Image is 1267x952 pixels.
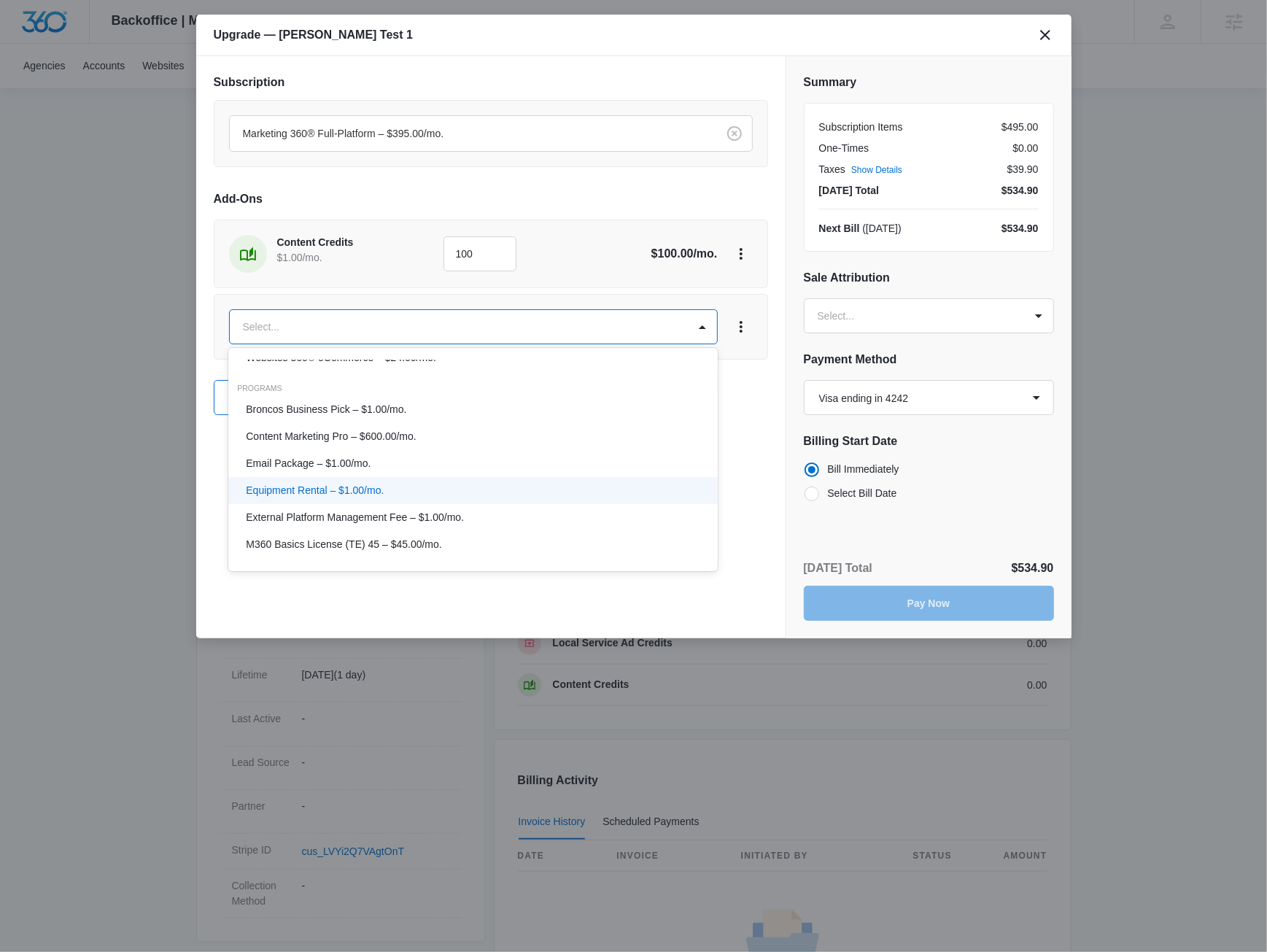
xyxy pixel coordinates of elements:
p: Equipment Rental – $1.00/mo. [246,483,384,498]
p: Broncos Business Pick – $1.00/mo. [246,402,406,417]
p: M360 Basics License (TE) 45 – $45.00/mo. [246,537,441,552]
p: Email Package – $1.00/mo. [246,456,371,471]
div: Programs [228,383,718,395]
p: External Platform Management Fee – $1.00/mo. [246,510,464,525]
p: Content Marketing Pro – $600.00/mo. [246,429,416,444]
